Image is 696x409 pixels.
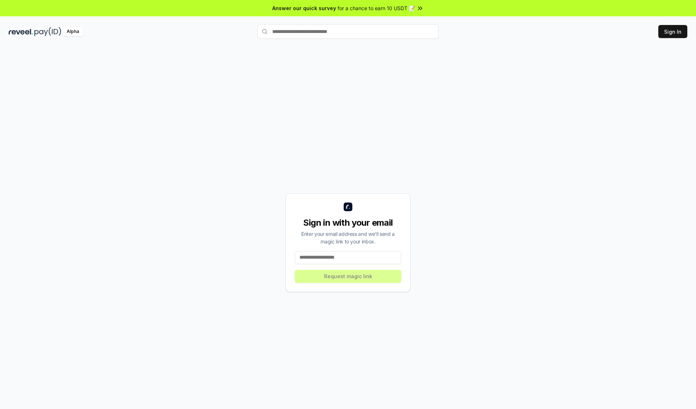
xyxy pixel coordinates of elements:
button: Sign In [658,25,687,38]
span: for a chance to earn 10 USDT 📝 [337,4,415,12]
img: pay_id [34,27,61,36]
span: Answer our quick survey [272,4,336,12]
div: Alpha [63,27,83,36]
div: Enter your email address and we’ll send a magic link to your inbox. [295,230,401,245]
img: reveel_dark [9,27,33,36]
img: logo_small [344,203,352,211]
div: Sign in with your email [295,217,401,229]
